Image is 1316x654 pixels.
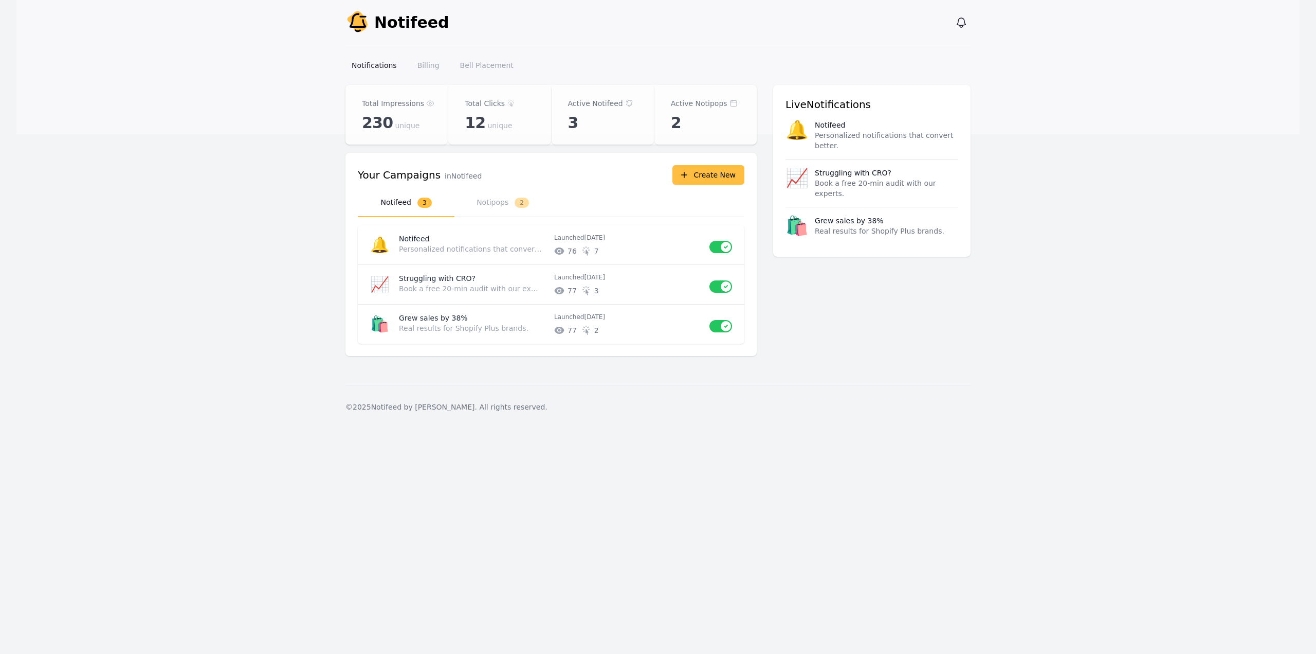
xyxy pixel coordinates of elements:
span: 2 [515,198,529,208]
p: Notifeed [815,120,845,130]
h3: Live Notifications [785,97,958,112]
span: 🔔 [370,236,389,254]
span: 12 [465,114,485,132]
img: Your Company [345,10,370,35]
span: # of unique impressions [568,325,577,335]
span: 🔔 [785,120,809,151]
p: Personalized notifications that convert better. [399,244,542,254]
span: # of unique impressions [568,286,577,296]
span: 📈 [785,168,809,199]
a: 📈Struggling with CRO?Book a free 20-min audit with our experts.Launched[DATE]773 [358,265,744,304]
span: 📈 [370,275,389,293]
p: Struggling with CRO? [399,273,546,284]
span: 3 [568,114,578,132]
span: 🛍️ [370,315,389,333]
p: in Notifeed [445,171,482,181]
time: 2025-08-19T15:27:02.557Z [584,313,605,321]
p: Active Notifeed [568,97,623,110]
button: Notifeed3 [358,189,454,217]
span: # of unique clicks [594,325,599,335]
nav: Tabs [358,189,744,217]
p: Active Notipops [671,97,727,110]
a: 🛍️Grew sales by 38%Real results for Shopify Plus brands.Launched[DATE]772 [358,305,744,344]
p: Book a free 20-min audit with our experts. [399,284,542,294]
button: Create New [672,165,744,185]
p: Launched [554,273,701,281]
h3: Your Campaigns [358,168,441,182]
span: # of unique clicks [594,286,599,296]
span: Notifeed [374,13,449,32]
span: 2 [671,114,681,132]
p: Notifeed [399,234,546,244]
span: 🛍️ [785,216,809,236]
p: Personalized notifications that convert better. [815,130,958,151]
a: 🔔NotifeedPersonalized notifications that convert better.Launched[DATE]767 [358,225,744,264]
p: Real results for Shopify Plus brands. [399,323,542,333]
p: Total Clicks [465,97,505,110]
p: Grew sales by 38% [399,313,546,323]
a: Notifications [345,56,403,75]
p: Real results for Shopify Plus brands. [815,226,944,236]
span: 3 [417,198,432,208]
p: Launched [554,313,701,321]
button: Notipops2 [454,189,551,217]
span: unique [488,120,513,131]
span: © 2025 Notifeed by [PERSON_NAME]. [345,403,477,411]
a: Notifeed [345,10,449,35]
p: Total Impressions [362,97,424,110]
span: # of unique clicks [594,246,599,256]
p: Launched [554,234,701,242]
time: 2025-08-19T15:39:44.222Z [584,234,605,241]
span: 230 [362,114,393,132]
p: Book a free 20-min audit with our experts. [815,178,958,199]
p: Struggling with CRO? [815,168,891,178]
time: 2025-08-19T15:34:24.521Z [584,274,605,281]
p: Grew sales by 38% [815,216,884,226]
span: # of unique impressions [568,246,577,256]
a: Bell Placement [454,56,520,75]
span: unique [395,120,419,131]
span: All rights reserved. [479,403,547,411]
a: Billing [411,56,446,75]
